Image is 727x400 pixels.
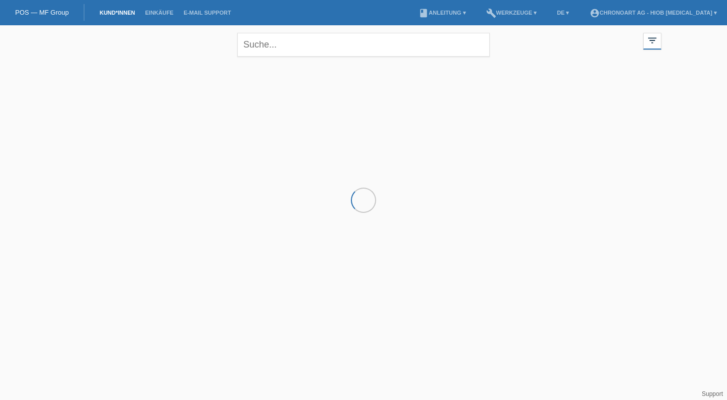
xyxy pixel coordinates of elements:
a: Einkäufe [140,10,178,16]
a: Kund*innen [94,10,140,16]
input: Suche... [237,33,490,57]
i: filter_list [647,35,658,46]
a: account_circleChronoart AG - Hiob [MEDICAL_DATA] ▾ [585,10,722,16]
i: book [419,8,429,18]
a: POS — MF Group [15,9,69,16]
i: build [486,8,496,18]
a: E-Mail Support [179,10,236,16]
a: Support [702,390,723,397]
a: buildWerkzeuge ▾ [481,10,542,16]
a: bookAnleitung ▾ [413,10,471,16]
a: DE ▾ [552,10,574,16]
i: account_circle [590,8,600,18]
